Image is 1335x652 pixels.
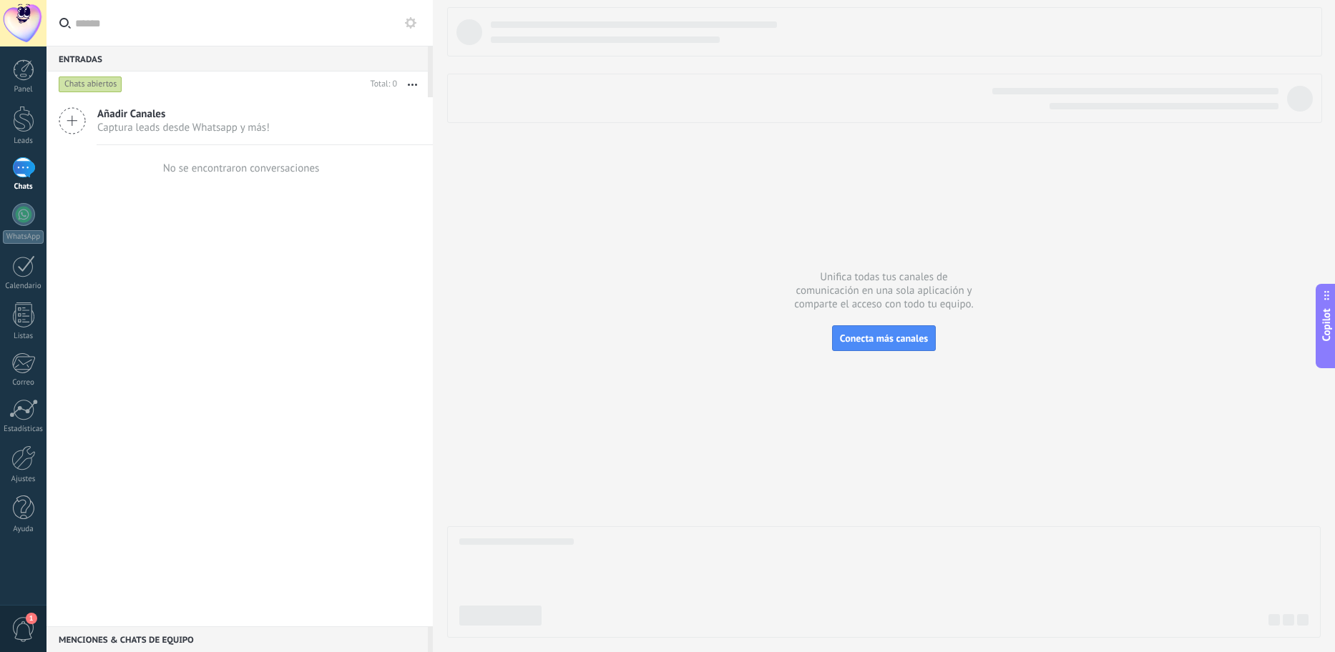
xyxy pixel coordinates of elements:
[3,85,44,94] div: Panel
[47,626,428,652] div: Menciones & Chats de equipo
[3,282,44,291] div: Calendario
[1319,309,1334,342] span: Copilot
[47,46,428,71] div: Entradas
[365,77,397,92] div: Total: 0
[832,325,936,351] button: Conecta más canales
[97,121,270,134] span: Captura leads desde Whatsapp y más!
[3,182,44,192] div: Chats
[3,137,44,146] div: Leads
[397,71,428,97] button: Más
[26,613,37,624] span: 1
[3,475,44,484] div: Ajustes
[840,332,928,345] span: Conecta más canales
[3,332,44,341] div: Listas
[59,76,122,93] div: Chats abiertos
[3,378,44,387] div: Correo
[3,525,44,534] div: Ayuda
[163,162,320,175] div: No se encontraron conversaciones
[97,107,270,121] span: Añadir Canales
[3,230,44,244] div: WhatsApp
[3,425,44,434] div: Estadísticas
